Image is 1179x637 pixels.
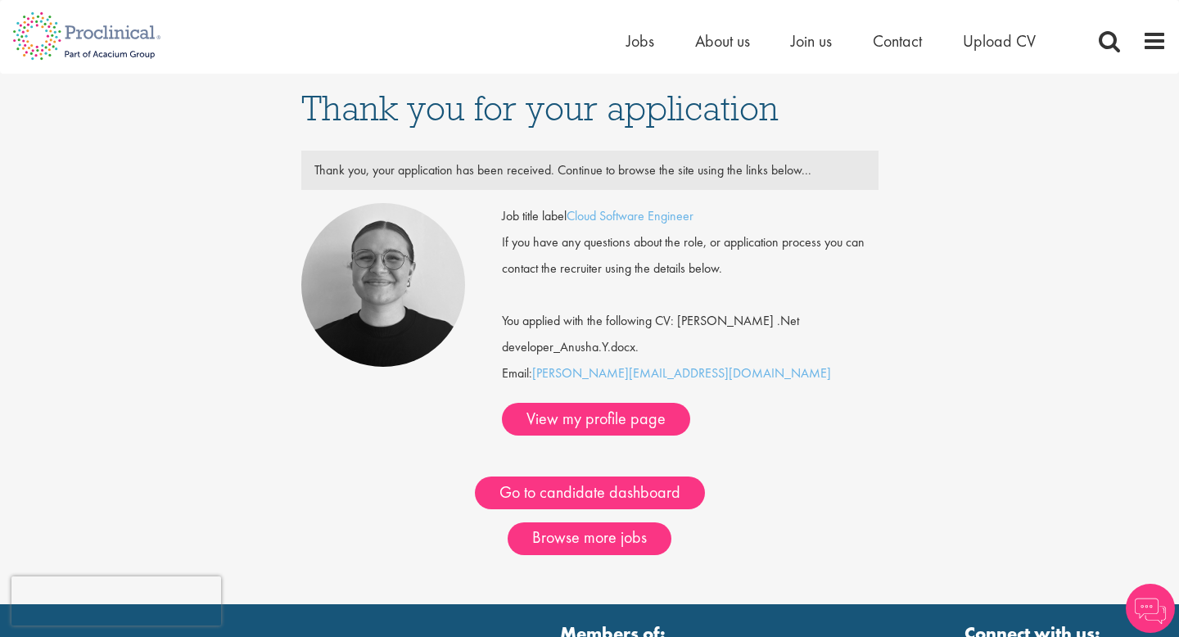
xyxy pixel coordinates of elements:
[508,522,671,555] a: Browse more jobs
[490,229,891,282] div: If you have any questions about the role, or application process you can contact the recruiter us...
[490,203,891,229] div: Job title label
[1126,584,1175,633] img: Chatbot
[567,207,693,224] a: Cloud Software Engineer
[502,203,879,436] div: Email:
[695,30,750,52] a: About us
[302,157,878,183] div: Thank you, your application has been received. Continue to browse the site using the links below...
[626,30,654,52] a: Jobs
[502,403,690,436] a: View my profile page
[791,30,832,52] a: Join us
[873,30,922,52] a: Contact
[963,30,1036,52] a: Upload CV
[532,364,831,382] a: [PERSON_NAME][EMAIL_ADDRESS][DOMAIN_NAME]
[11,576,221,626] iframe: reCAPTCHA
[490,282,891,360] div: You applied with the following CV: [PERSON_NAME] .Net developer_Anusha.Y.docx.
[475,477,705,509] a: Go to candidate dashboard
[301,203,465,367] img: Emma Pretorious
[301,86,779,130] span: Thank you for your application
